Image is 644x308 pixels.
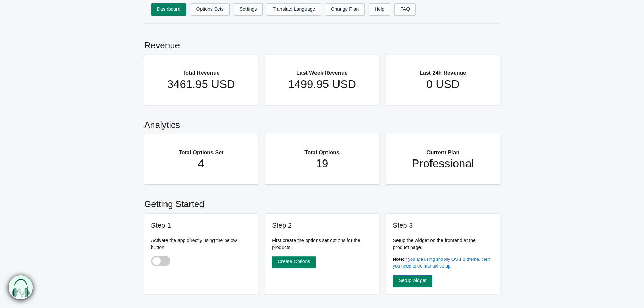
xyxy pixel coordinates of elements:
[272,221,372,230] h3: Step 2
[191,3,230,16] a: Options Sets
[9,275,33,299] img: bxm.png
[151,237,251,251] p: Activate the app directly using the below button
[393,275,432,287] a: Setup widget
[234,3,263,16] a: Settings
[151,221,251,230] h3: Step 1
[394,3,416,16] a: FAQ
[144,191,500,214] h2: Getting Started
[393,257,490,269] a: If you are using shopify OS 1.0 theme, then you need to do manual setup.
[144,112,500,134] h2: Analytics
[279,157,365,170] h1: 19
[158,62,244,78] h2: Total Revenue
[279,78,365,91] h1: 1499.95 USD
[393,237,493,251] p: Setup the widget on the frontend at the product page.
[325,3,365,16] a: Change Plan
[272,256,316,268] a: Create Options
[272,237,372,251] p: First create the options set options for the products.
[400,62,486,78] h2: Last 24h Revenue
[158,78,244,91] h1: 3461.95 USD
[400,78,486,91] h1: 0 USD
[393,257,404,262] b: Note:
[279,62,365,78] h2: Last Week Revenue
[279,141,365,157] h2: Total Options
[267,3,321,16] a: Translate Language
[144,32,500,55] h2: Revenue
[369,3,390,16] a: Help
[400,157,486,170] h1: Professional
[400,141,486,157] h2: Current Plan
[158,157,244,170] h1: 4
[393,221,493,230] h3: Step 3
[158,141,244,157] h2: Total Options Set
[151,3,186,16] a: Dashboard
